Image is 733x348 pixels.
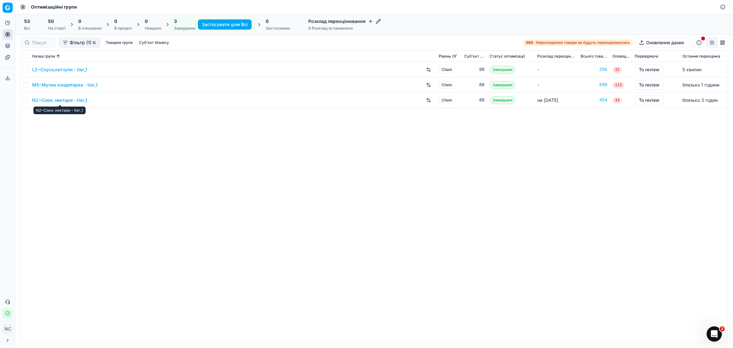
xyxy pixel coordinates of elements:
[136,39,171,46] button: Суб'єкт бізнесу
[198,19,252,30] button: Застосувати ціни Всі
[581,54,607,59] span: Всього товарів
[48,26,66,31] div: На старті
[114,26,132,31] div: В процесі
[581,66,607,73] a: 256
[114,18,117,24] span: 0
[490,54,525,59] span: Статус оптимізації
[612,82,625,88] span: 113
[537,97,558,103] span: на [DATE]
[78,18,81,24] span: 0
[535,77,578,93] td: -
[635,65,664,75] button: To review
[526,40,533,45] strong: 390
[103,39,135,46] button: Товарна група
[32,54,55,59] span: Назва групи
[439,66,455,73] span: Chain
[707,326,722,342] iframe: Intercom live chat
[439,54,457,59] span: Рівень OГ
[174,26,195,31] div: Завершено
[145,18,148,24] span: 0
[536,40,630,45] span: Нерозподілені товари не будуть переоцінюватись
[635,38,688,48] button: Оновлення даних
[682,82,719,87] span: близько 1 години
[266,26,290,31] div: Застосовано
[535,62,578,77] td: -
[464,97,485,103] div: 88
[308,18,381,24] h4: Розклад переоцінювання
[439,81,455,89] span: Chain
[32,97,87,103] a: N2~Соки, нектари - tier_1
[523,39,632,46] a: 390Нерозподілені товари не будуть переоцінюватись
[682,54,720,59] span: Остання переоцінка
[682,67,702,72] span: 5 хвилин
[24,18,30,24] span: 53
[174,18,177,24] span: 3
[612,54,630,59] span: Оповіщення
[32,82,98,88] a: M5~Мучна кондитерка - tier_1
[308,26,381,31] div: 9 Розклад встановлено
[439,96,455,104] span: Chain
[33,107,86,114] div: N2~Соки, нектари - tier_1
[3,324,12,334] span: NC
[581,82,607,88] a: 698
[581,97,607,103] a: 454
[31,4,77,10] span: Оптимізаційні групи
[635,54,658,59] span: Перевіряючі
[490,81,515,89] span: Завершені
[55,53,61,59] button: Sorted by Назва групи ascending
[612,67,622,73] span: 32
[635,80,664,90] button: To review
[490,96,515,104] span: Завершені
[612,97,622,104] span: 43
[24,26,30,31] div: Всі
[720,326,725,331] span: 2
[537,54,576,59] span: Розклад переоцінювання
[31,4,77,10] nav: breadcrumb
[32,39,52,46] input: Пошук
[32,66,87,73] a: L2~Соуси,кетчупи - tier_1
[464,54,485,59] span: Суб'єкт бізнесу
[3,324,13,334] button: NC
[464,82,485,88] div: 88
[78,26,101,31] div: В очікуванні
[635,95,664,105] button: To review
[490,66,515,73] span: Завершені
[266,18,269,24] span: 0
[464,66,485,73] div: 88
[48,18,54,24] span: 50
[59,38,101,48] button: Фільтр (1)
[145,26,161,31] div: Невдало
[682,97,718,103] span: близько 3 годин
